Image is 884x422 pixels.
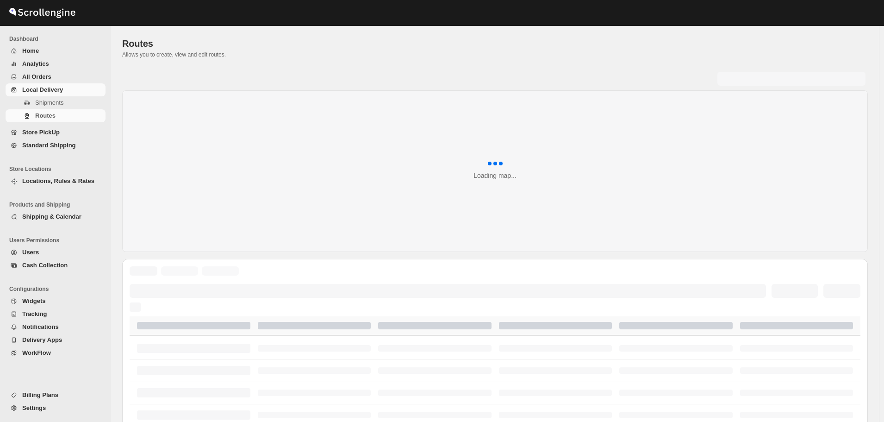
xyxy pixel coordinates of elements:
[6,402,106,415] button: Settings
[6,96,106,109] button: Shipments
[22,404,46,411] span: Settings
[22,323,59,330] span: Notifications
[22,60,49,67] span: Analytics
[22,129,60,136] span: Store PickUp
[122,51,868,58] p: Allows you to create, view and edit routes.
[35,112,56,119] span: Routes
[22,391,58,398] span: Billing Plans
[35,99,63,106] span: Shipments
[9,165,106,173] span: Store Locations
[6,210,106,223] button: Shipping & Calendar
[6,295,106,308] button: Widgets
[6,246,106,259] button: Users
[9,35,106,43] span: Dashboard
[9,201,106,208] span: Products and Shipping
[6,109,106,122] button: Routes
[22,73,51,80] span: All Orders
[122,38,153,49] span: Routes
[22,297,45,304] span: Widgets
[6,259,106,272] button: Cash Collection
[6,44,106,57] button: Home
[6,321,106,334] button: Notifications
[6,308,106,321] button: Tracking
[473,171,517,180] div: Loading map...
[22,249,39,256] span: Users
[6,57,106,70] button: Analytics
[22,336,62,343] span: Delivery Apps
[22,349,51,356] span: WorkFlow
[22,47,39,54] span: Home
[22,142,76,149] span: Standard Shipping
[6,346,106,359] button: WorkFlow
[22,177,94,184] span: Locations, Rules & Rates
[22,213,81,220] span: Shipping & Calendar
[22,310,47,317] span: Tracking
[9,237,106,244] span: Users Permissions
[6,175,106,188] button: Locations, Rules & Rates
[22,262,68,269] span: Cash Collection
[6,389,106,402] button: Billing Plans
[6,70,106,83] button: All Orders
[6,334,106,346] button: Delivery Apps
[9,285,106,293] span: Configurations
[22,86,63,93] span: Local Delivery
